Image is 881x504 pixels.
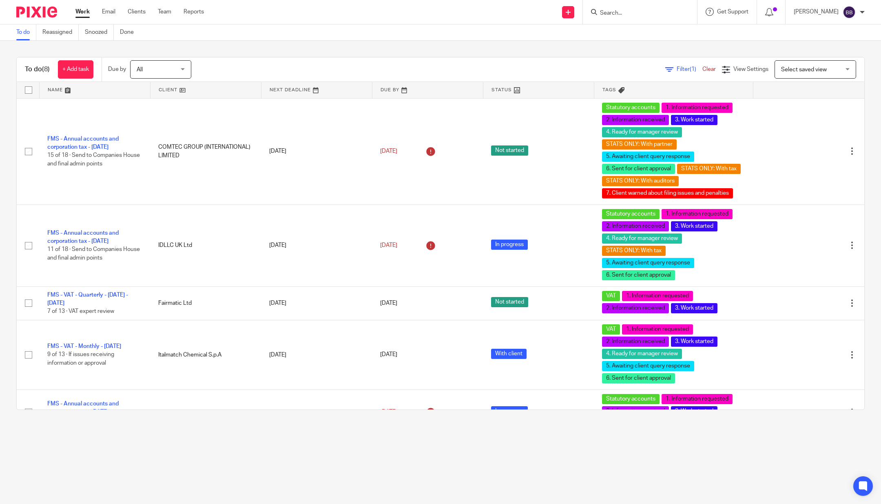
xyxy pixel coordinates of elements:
[602,246,666,256] span: STATS ONLY: With tax
[602,349,682,359] span: 4. Ready for manager review
[733,66,768,72] span: View Settings
[150,320,261,390] td: Italmatch Chemical S.p.A
[491,240,528,250] span: In progress
[85,24,114,40] a: Snoozed
[47,343,121,349] a: FMS - VAT - Monthly - [DATE]
[671,406,717,416] span: 3. Work started
[602,115,669,125] span: 2. Information received
[671,221,717,231] span: 3. Work started
[602,394,660,404] span: Statutory accounts
[47,247,140,261] span: 11 of 18 · Send to Companies House and final admin points
[150,98,261,205] td: COMTEC GROUP (INTERNATIONAL) LIMITED
[602,270,675,280] span: 6. Sent for client approval
[158,8,171,16] a: Team
[794,8,839,16] p: [PERSON_NAME]
[677,66,702,72] span: Filter
[261,98,372,205] td: [DATE]
[602,303,669,313] span: 2. Information received
[602,139,677,150] span: STATS ONLY: With partner
[380,148,397,154] span: [DATE]
[599,10,673,17] input: Search
[602,324,620,335] span: VAT
[602,164,675,174] span: 6. Sent for client approval
[42,66,50,73] span: (8)
[42,24,79,40] a: Reassigned
[47,352,114,366] span: 9 of 13 · If issues receiving information or approval
[380,409,397,415] span: [DATE]
[781,67,827,73] span: Select saved view
[602,337,669,347] span: 2. Information received
[662,394,733,404] span: 1. Information requested
[491,297,528,307] span: Not started
[380,352,397,358] span: [DATE]
[602,373,675,383] span: 6. Sent for client approval
[47,136,119,150] a: FMS - Annual accounts and corporation tax - [DATE]
[150,205,261,286] td: IDLLC UK Ltd
[662,209,733,219] span: 1. Information requested
[671,303,717,313] span: 3. Work started
[602,291,620,301] span: VAT
[602,221,669,231] span: 2. Information received
[261,390,372,435] td: [DATE]
[602,152,694,162] span: 5. Awaiting client query response
[602,88,616,92] span: Tags
[491,145,528,156] span: Not started
[843,6,856,19] img: svg%3E
[380,300,397,306] span: [DATE]
[120,24,140,40] a: Done
[690,66,696,72] span: (1)
[602,127,682,137] span: 4. Ready for manager review
[102,8,115,16] a: Email
[702,66,716,72] a: Clear
[47,308,114,314] span: 7 of 13 · VAT expert review
[47,153,140,167] span: 15 of 18 · Send to Companies House and final admin points
[491,406,528,416] span: In progress
[261,205,372,286] td: [DATE]
[602,176,679,186] span: STATS ONLY: With auditors
[602,258,694,268] span: 5. Awaiting client query response
[671,337,717,347] span: 3. Work started
[622,324,693,335] span: 1. Information requested
[58,60,93,79] a: + Add task
[602,188,733,198] span: 7. Client warned about filing issues and penalties
[47,292,128,306] a: FMS - VAT - Quarterly - [DATE] - [DATE]
[491,349,527,359] span: With client
[184,8,204,16] a: Reports
[75,8,90,16] a: Work
[602,209,660,219] span: Statutory accounts
[602,361,694,371] span: 5. Awaiting client query response
[25,65,50,74] h1: To do
[662,103,733,113] span: 1. Information requested
[602,406,669,416] span: 2. Information received
[16,24,36,40] a: To do
[261,320,372,390] td: [DATE]
[677,164,741,174] span: STATS ONLY: With tax
[717,9,748,15] span: Get Support
[150,390,261,435] td: Jusan Technologies Ltd
[602,233,682,244] span: 4. Ready for manager review
[47,401,119,415] a: FMS - Annual accounts and corporation tax - [DATE]
[137,67,143,73] span: All
[16,7,57,18] img: Pixie
[622,291,693,301] span: 1. Information requested
[150,286,261,320] td: Fairmatic Ltd
[261,286,372,320] td: [DATE]
[128,8,146,16] a: Clients
[108,65,126,73] p: Due by
[47,230,119,244] a: FMS - Annual accounts and corporation tax - [DATE]
[602,103,660,113] span: Statutory accounts
[380,242,397,248] span: [DATE]
[671,115,717,125] span: 3. Work started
